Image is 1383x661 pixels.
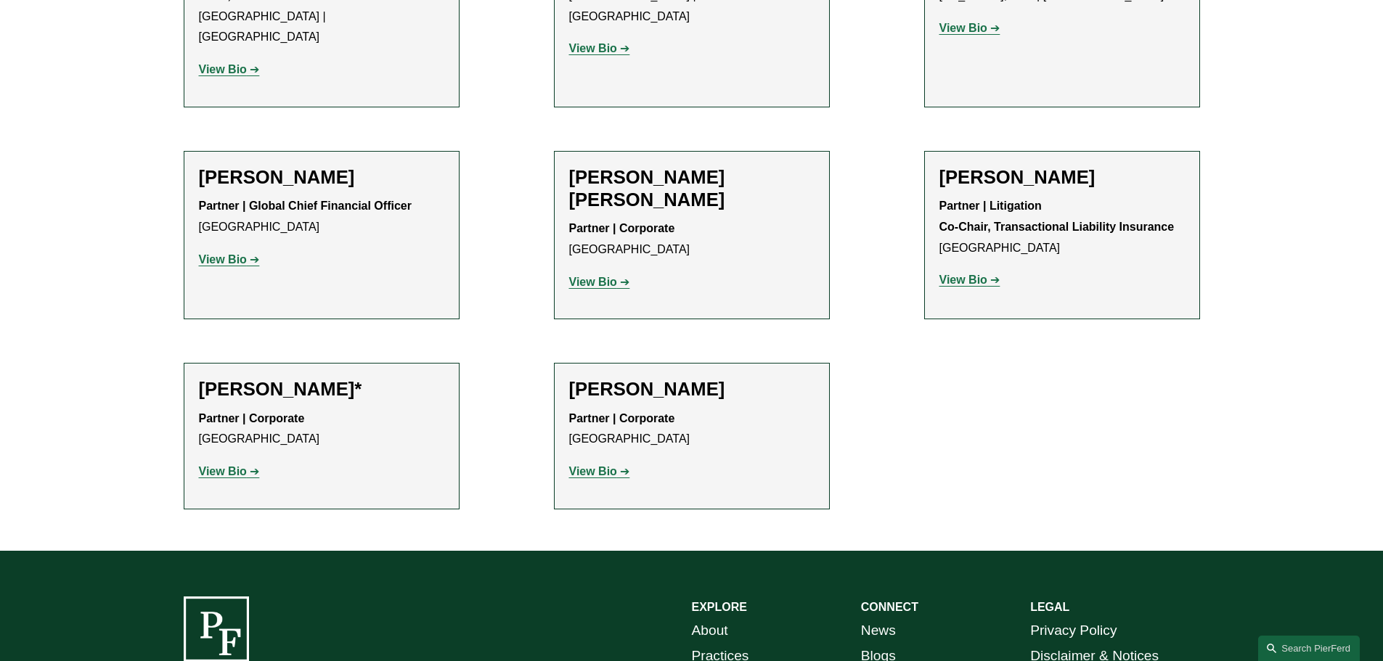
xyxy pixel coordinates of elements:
strong: Partner | Global Chief Financial Officer [199,200,412,212]
a: Search this site [1258,636,1360,661]
a: View Bio [939,274,1000,286]
a: View Bio [199,253,260,266]
strong: View Bio [939,22,987,34]
strong: View Bio [199,63,247,75]
strong: Partner | Corporate [199,412,305,424]
p: [GEOGRAPHIC_DATA] [569,408,815,451]
strong: Co-Chair, Transactional Liability Insurance [939,221,1175,233]
strong: Partner | Corporate [569,222,675,234]
a: View Bio [569,465,630,477]
a: View Bio [569,276,630,288]
h2: [PERSON_NAME] [569,378,815,401]
strong: View Bio [569,465,617,477]
h2: [PERSON_NAME] [199,166,444,189]
a: View Bio [569,42,630,54]
p: [GEOGRAPHIC_DATA] [569,218,815,260]
strong: View Bio [199,253,247,266]
strong: Partner | Litigation [939,200,1042,212]
a: About [692,618,728,644]
p: [GEOGRAPHIC_DATA] [199,196,444,238]
strong: View Bio [569,276,617,288]
h2: [PERSON_NAME]* [199,378,444,401]
strong: CONNECT [861,601,918,613]
strong: View Bio [569,42,617,54]
strong: EXPLORE [692,601,747,613]
strong: LEGAL [1030,601,1069,613]
p: [GEOGRAPHIC_DATA] [939,196,1185,258]
strong: Partner | Corporate [569,412,675,424]
a: News [861,618,896,644]
strong: View Bio [939,274,987,286]
strong: View Bio [199,465,247,477]
a: Privacy Policy [1030,618,1117,644]
h2: [PERSON_NAME] [939,166,1185,189]
a: View Bio [199,63,260,75]
a: View Bio [199,465,260,477]
p: [GEOGRAPHIC_DATA] [199,408,444,451]
h2: [PERSON_NAME] [PERSON_NAME] [569,166,815,211]
a: View Bio [939,22,1000,34]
